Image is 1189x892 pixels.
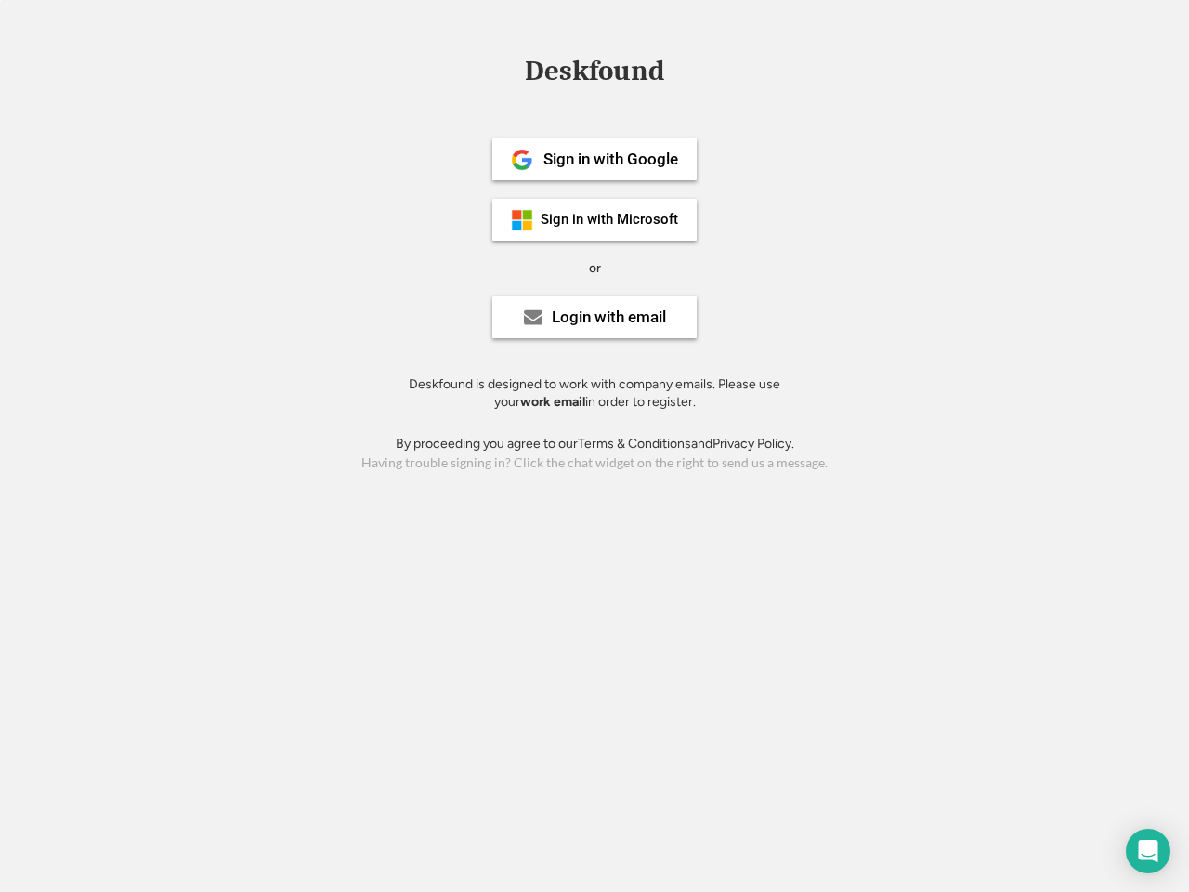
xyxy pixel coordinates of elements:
div: Deskfound is designed to work with company emails. Please use your in order to register. [385,375,804,412]
div: Open Intercom Messenger [1126,829,1170,873]
img: 1024px-Google__G__Logo.svg.png [511,149,533,171]
img: ms-symbollockup_mssymbol_19.png [511,209,533,231]
div: or [589,259,601,278]
strong: work email [520,394,585,410]
a: Privacy Policy. [712,436,794,452]
div: Sign in with Google [543,151,678,167]
div: Deskfound [516,57,673,85]
div: Login with email [552,309,666,325]
div: Sign in with Microsoft [541,213,678,227]
a: Terms & Conditions [578,436,691,452]
div: By proceeding you agree to our and [396,435,794,453]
